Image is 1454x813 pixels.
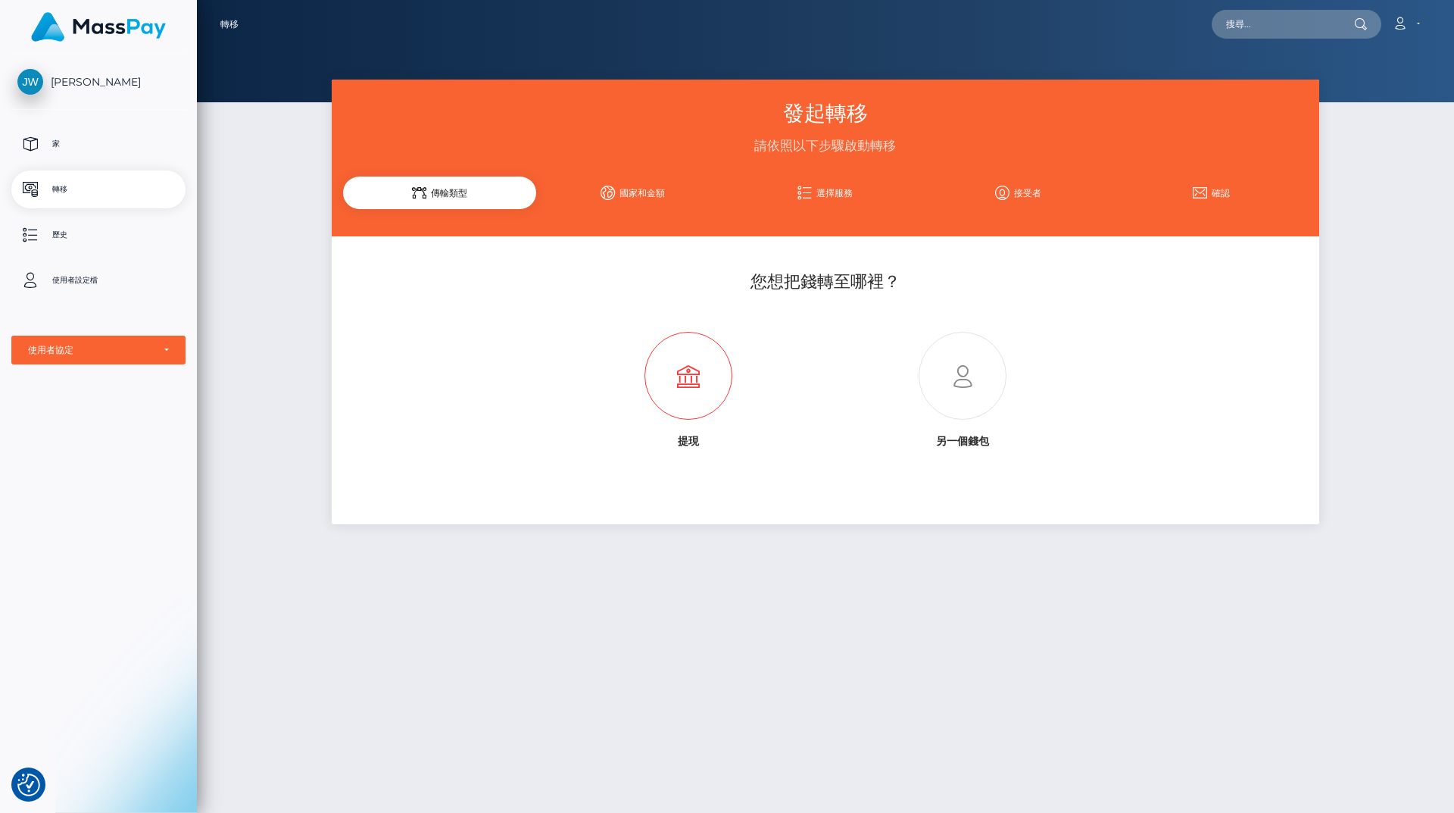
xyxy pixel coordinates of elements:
input: 搜尋... [1212,10,1354,39]
font: 提現 [678,434,699,448]
a: 選擇服務 [729,180,922,206]
font: [PERSON_NAME] [51,75,141,89]
img: 大眾支付 [31,12,166,42]
font: 傳輸類型 [431,187,467,199]
a: 轉移 [11,170,186,208]
a: 轉移 [220,8,239,40]
font: 使用者協定 [28,344,73,355]
font: 另一個錢包 [936,434,989,448]
font: 家 [52,139,60,149]
font: 轉移 [52,184,67,194]
img: 重新造訪同意按鈕 [17,774,40,796]
font: 接受者 [1014,187,1041,199]
button: 同意偏好 [17,774,40,796]
button: 使用者協定 [11,336,186,364]
font: 使用者設定檔 [52,275,98,285]
font: 歷史 [52,230,67,239]
a: 接受者 [922,180,1115,206]
font: 確認 [1212,187,1230,199]
a: 國家和金額 [536,180,729,206]
font: 您想把錢轉至哪裡？ [750,271,900,292]
font: 國家和金額 [619,187,665,199]
a: 家 [11,125,186,163]
font: 選擇服務 [816,187,853,199]
a: 確認 [1115,180,1308,206]
a: 歷史 [11,216,186,254]
a: 使用者設定檔 [11,261,186,299]
font: 請依照以下步驟啟動轉移 [754,138,896,153]
font: 發起轉移 [783,100,868,126]
font: 轉移 [220,18,239,30]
